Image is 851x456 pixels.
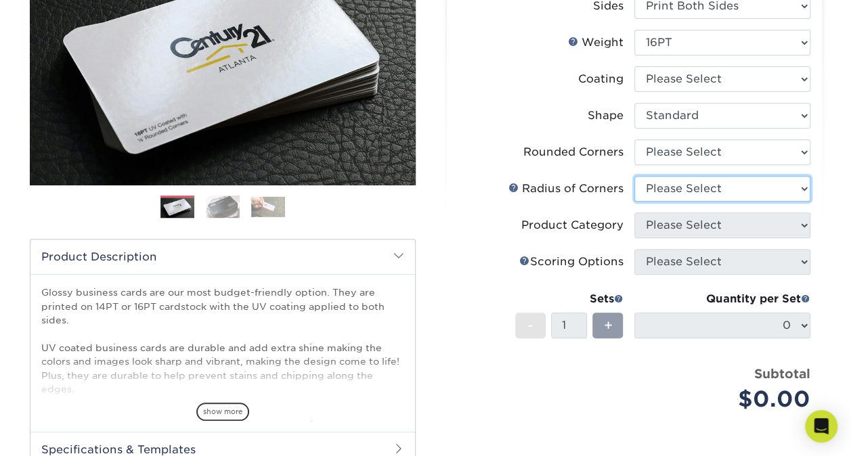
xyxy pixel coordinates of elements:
[578,71,624,87] div: Coating
[508,181,624,197] div: Radius of Corners
[603,315,612,336] span: +
[588,108,624,124] div: Shape
[251,196,285,217] img: Business Cards 03
[634,291,810,307] div: Quantity per Set
[523,144,624,160] div: Rounded Corners
[206,195,240,219] img: Business Cards 02
[30,240,415,274] h2: Product Description
[568,35,624,51] div: Weight
[805,410,837,442] div: Open Intercom Messenger
[3,415,115,451] iframe: Google Customer Reviews
[521,217,624,233] div: Product Category
[754,366,810,381] strong: Subtotal
[160,191,194,225] img: Business Cards 01
[519,254,624,270] div: Scoring Options
[645,383,810,415] div: $0.00
[527,315,533,336] span: -
[196,403,249,421] span: show more
[515,291,624,307] div: Sets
